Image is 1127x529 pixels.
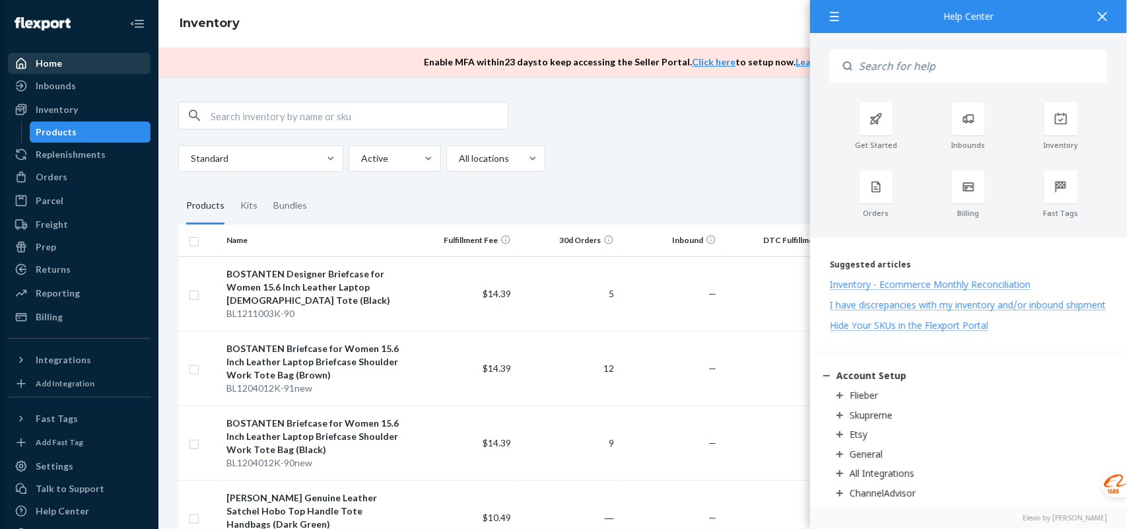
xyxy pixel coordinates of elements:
div: Hide Your SKUs in the Flexport Portal [830,319,988,332]
a: Elevio by [PERSON_NAME] [830,513,1107,522]
th: Fulfillment Fee [414,225,517,256]
div: Flieber [850,389,878,402]
input: Standard [189,152,191,165]
span: $14.39 [483,288,511,299]
span: — [708,288,716,299]
div: Billing [922,209,1015,218]
div: Kits [240,188,257,225]
a: Products [30,122,151,143]
a: Learn More [796,56,846,67]
div: Talk to Support [36,482,104,495]
td: 0 [722,406,850,480]
div: Billing [36,310,63,324]
button: Fast Tags [8,408,151,429]
div: Inventory - Ecommerce Monthly Reconciliation [830,278,1031,291]
a: Add Fast Tag [8,435,151,450]
a: Settings [8,456,151,477]
span: $14.39 [483,363,511,374]
div: Products [36,125,77,139]
div: Home [36,57,62,70]
span: Suggested articles [830,259,911,270]
div: Fast Tags [1015,209,1107,218]
div: Settings [36,460,73,473]
div: ChannelAdvisor [850,487,916,499]
div: Fast Tags [36,412,78,425]
input: Search [852,50,1107,83]
div: Orders [36,170,67,184]
div: Etsy [850,428,868,441]
a: Billing [8,306,151,328]
a: Home [8,53,151,74]
input: All locations [458,152,459,165]
button: Integrations [8,349,151,370]
td: 12 [516,331,619,406]
div: Orders [830,209,922,218]
div: General [850,448,883,460]
div: Help Center [830,12,1107,21]
input: Search inventory by name or sku [211,102,508,129]
th: Inbound [619,225,722,256]
a: Parcel [8,190,151,211]
div: Returns [36,263,71,276]
th: DTC Fulfillment [722,225,850,256]
span: — [708,363,716,374]
img: Flexport logo [15,17,71,30]
a: Reporting [8,283,151,304]
a: Add Integration [8,376,151,392]
div: BOSTANTEN Briefcase for Women 15.6 Inch Leather Laptop Briefcase Shoulder Work Tote Bag (Black) [226,417,409,456]
div: BL1211003K-90 [226,307,409,320]
a: Inventory [8,99,151,120]
td: 9 [516,406,619,480]
span: $14.39 [483,437,511,448]
ol: breadcrumbs [169,5,250,43]
td: 5 [516,256,619,331]
div: I have discrepancies with my inventory and/or inbound shipment [830,299,1106,311]
th: 30d Orders [516,225,619,256]
span: — [708,437,716,448]
a: Returns [8,259,151,280]
div: Products [186,188,224,225]
div: BL1204012K-91new [226,382,409,395]
div: Inbounds [922,141,1015,150]
input: Active [360,152,361,165]
div: Add Integration [36,378,94,389]
div: Help Center [36,505,89,518]
div: Get Started [830,141,922,150]
p: Enable MFA within 23 days to keep accessing the Seller Portal. to setup now. . [425,55,848,69]
div: BOSTANTEN Briefcase for Women 15.6 Inch Leather Laptop Briefcase Shoulder Work Tote Bag (Brown) [226,342,409,382]
th: Name [221,225,414,256]
div: Replenishments [36,148,106,161]
td: 7 [722,331,850,406]
div: Prep [36,240,56,254]
div: Integrations [36,353,91,367]
div: Add Fast Tag [36,437,83,448]
div: Parcel [36,194,63,207]
div: Bundles [273,188,307,225]
div: Freight [36,218,68,231]
a: Click here [693,56,736,67]
div: Inventory [36,103,78,116]
div: All Integrations [850,467,914,479]
span: $10.49 [483,512,511,523]
div: Inventory [1015,141,1107,150]
a: Talk to Support [8,478,151,499]
span: — [708,512,716,523]
div: BOSTANTEN Designer Briefcase for Women 15.6 Inch Leather Laptop [DEMOGRAPHIC_DATA] Tote (Black) [226,267,409,307]
div: Skupreme [850,409,893,421]
a: Inventory [180,16,240,30]
div: BL1204012K-90new [226,456,409,470]
td: 9 [722,256,850,331]
a: Inbounds [8,75,151,96]
div: Account Setup [837,369,906,382]
a: Orders [8,166,151,188]
a: Replenishments [8,144,151,165]
a: Help Center [8,501,151,522]
a: Prep [8,236,151,258]
button: Close Navigation [124,11,151,37]
div: Reporting [36,287,80,300]
div: Inbounds [36,79,76,92]
div: Sellbrite [850,507,883,519]
a: Freight [8,214,151,235]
